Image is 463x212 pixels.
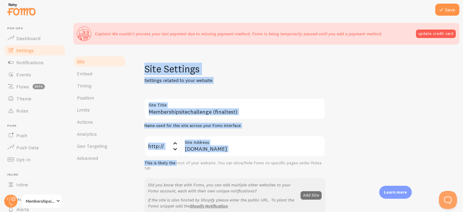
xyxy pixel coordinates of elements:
span: Push [16,132,27,138]
span: Notifications [16,59,44,65]
p: Settings related to your website [144,77,289,84]
span: Pop-ups [7,27,66,30]
button: update credit card [416,30,456,38]
span: Embed [77,71,92,77]
a: Push Data [4,141,66,153]
a: Geo Targeting [73,140,126,152]
a: Timing [73,80,126,92]
a: Position [73,92,126,104]
p: Learn more [384,189,407,195]
a: Site [73,55,126,68]
span: Push [7,124,66,128]
span: Theme [16,96,31,102]
a: Rules [4,105,66,117]
a: Flows beta [4,81,66,93]
p: Captain! We couldn't process your last payment due to missing payment method. Fomo is being tempo... [95,31,382,37]
button: Add Site [301,191,322,200]
div: http:// [144,136,181,157]
span: Flows [16,84,29,90]
span: Opt-In [16,157,30,163]
span: Site [77,59,85,65]
h1: Site Settings [144,63,325,75]
p: Did you know that with Fomo, you can add multiple other websites to your Fomo account, each with ... [148,182,297,194]
div: Learn more [379,186,412,199]
a: Embed [73,68,126,80]
div: Name used for this site across your Fomo interface [144,123,325,128]
iframe: Help Scout Beacon - Open [439,191,457,209]
span: Timing [77,83,92,89]
a: Push [4,129,66,141]
a: Inline [4,179,66,191]
a: Limits [73,104,126,116]
p: If the site is also hosted by Shopify please enter the public URL. To plant the Fomo snippet add the [148,197,297,209]
a: Membershipsitechallenge (finaltest) [22,194,62,208]
a: Shopify Notification [190,203,228,209]
a: Opt-In [4,153,66,166]
span: Rules [16,108,28,114]
a: Analytics [73,128,126,140]
div: This is likely the root of your website. You can show/hide Fomo on specific pages under Rules tab [144,160,325,171]
span: Geo Targeting [77,143,107,149]
span: Membershipsitechallenge (finaltest) [26,198,55,205]
a: Notifications [4,56,66,68]
a: Settings [4,44,66,56]
span: Events [16,71,31,78]
label: Site Address [181,136,325,146]
span: Settings [16,47,34,53]
span: Analytics [77,131,97,137]
a: Theme [4,93,66,105]
span: beta [33,84,45,89]
a: Advanced [73,152,126,164]
a: Actions [73,116,126,128]
span: Actions [77,119,93,125]
span: Limits [77,107,90,113]
span: Advanced [77,155,98,161]
label: Site Title [144,98,325,109]
a: Dashboard [4,32,66,44]
span: Dashboard [16,35,40,41]
span: Push Data [16,144,39,150]
a: Events [4,68,66,81]
span: Inline [7,173,66,177]
span: Inline [16,182,28,188]
input: myhonestcompany.com [181,136,325,157]
img: fomo-relay-logo-orange.svg [6,2,36,17]
span: Position [77,95,94,101]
